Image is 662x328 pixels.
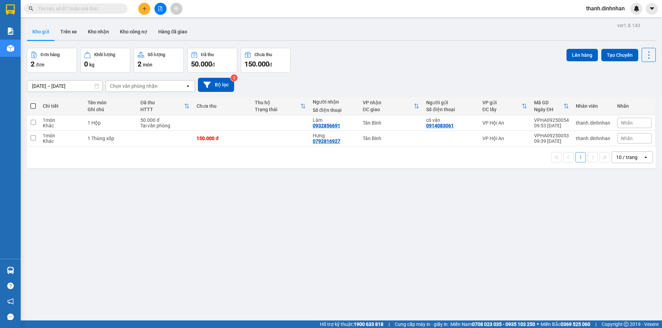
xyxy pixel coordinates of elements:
[27,81,102,92] input: Select a date range.
[531,97,572,115] th: Toggle SortBy
[576,103,610,109] div: Nhân viên
[313,99,356,105] div: Người nhận
[534,138,569,144] div: 09:39 [DATE]
[27,23,55,40] button: Kho gửi
[426,107,475,112] div: Số điện thoại
[140,117,190,123] div: 50.000 đ
[134,48,184,73] button: Số lượng2món
[201,52,214,57] div: Đã thu
[80,48,130,73] button: Khối lượng0kg
[576,136,610,141] div: thanh.dinhnhan
[534,107,563,112] div: Ngày ĐH
[537,323,539,326] span: ⚪️
[29,6,33,11] span: search
[55,23,82,40] button: Trên xe
[633,6,640,12] img: icon-new-feature
[153,23,193,40] button: Hàng đã giao
[313,117,356,123] div: Lâm
[88,100,133,105] div: Tên món
[595,320,596,328] span: |
[359,97,423,115] th: Toggle SortBy
[534,100,563,105] div: Mã GD
[110,83,158,89] div: Chọn văn phòng nhận
[576,120,610,126] div: thanh.dinhnhan
[197,103,248,109] div: Chưa thu
[472,321,535,327] strong: 0708 023 035 - 0935 103 250
[187,48,237,73] button: Đã thu50.000đ
[363,107,414,112] div: ĐC giao
[241,48,291,73] button: Chưa thu150.000đ
[94,52,115,57] div: Khối lượng
[198,78,234,92] button: Bộ lọc
[363,136,419,141] div: Tân Bình
[191,60,212,68] span: 50.000
[541,320,590,328] span: Miền Bắc
[426,123,454,128] div: 0914083061
[426,100,475,105] div: Người gửi
[389,320,390,328] span: |
[231,74,238,81] sup: 2
[643,155,649,160] svg: open
[154,3,167,15] button: file-add
[143,62,152,67] span: món
[313,123,340,128] div: 0932856691
[426,117,475,123] div: cô vân
[7,314,14,320] span: message
[43,117,81,123] div: 1 món
[320,320,383,328] span: Hỗ trợ kỹ thuật:
[617,22,640,29] div: ver 1.8.143
[38,5,119,12] input: Tìm tên, số ĐT hoặc mã đơn
[255,107,300,112] div: Trạng thái
[269,62,272,67] span: đ
[88,107,133,112] div: Ghi chú
[395,320,449,328] span: Cung cấp máy in - giấy in:
[621,120,633,126] span: Nhãn
[31,60,34,68] span: 2
[313,133,356,138] div: Hưng
[197,136,248,141] div: 150.000 đ
[158,6,163,11] span: file-add
[482,100,522,105] div: VP gửi
[482,120,527,126] div: VP Hội An
[140,107,184,112] div: HTTT
[479,97,531,115] th: Toggle SortBy
[88,136,133,141] div: 1 Thùng xốp
[617,103,652,109] div: Nhãn
[7,283,14,289] span: question-circle
[561,321,590,327] strong: 0369 525 060
[534,133,569,138] div: VPHA09250053
[114,23,153,40] button: Kho công nợ
[36,62,44,67] span: đơn
[142,6,147,11] span: plus
[89,62,94,67] span: kg
[566,49,598,61] button: Lên hàng
[581,4,630,13] span: thanh.dinhnhan
[138,3,150,15] button: plus
[313,107,356,113] div: Số điện thoại
[649,6,655,12] span: caret-down
[140,100,184,105] div: Đã thu
[7,45,14,52] img: warehouse-icon
[148,52,165,57] div: Số lượng
[624,322,629,327] span: copyright
[84,60,88,68] span: 0
[616,154,638,161] div: 10 / trang
[170,3,182,15] button: aim
[43,123,81,128] div: Khác
[363,100,414,105] div: VP nhận
[313,138,340,144] div: 0792816927
[450,320,535,328] span: Miền Nam
[6,4,15,15] img: logo-vxr
[621,136,633,141] span: Nhãn
[43,138,81,144] div: Khác
[363,120,419,126] div: Tân Bình
[255,100,300,105] div: Thu hộ
[601,49,638,61] button: Tạo Chuyến
[534,117,569,123] div: VPHA09250054
[137,97,193,115] th: Toggle SortBy
[212,62,215,67] span: đ
[482,136,527,141] div: VP Hội An
[7,28,14,35] img: solution-icon
[140,123,190,128] div: Tại văn phòng
[43,133,81,138] div: 1 món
